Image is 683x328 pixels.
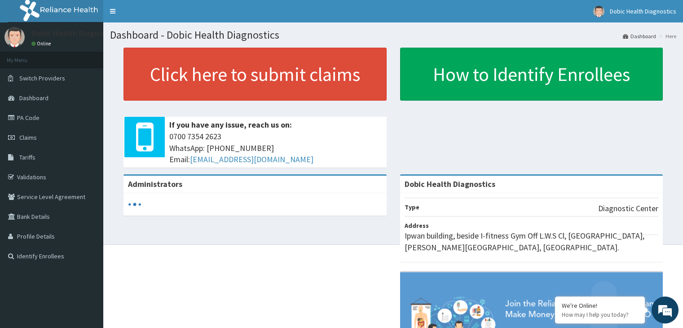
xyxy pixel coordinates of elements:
a: How to Identify Enrollees [400,48,663,101]
span: Claims [19,133,37,142]
b: Address [405,222,429,230]
span: Switch Providers [19,74,65,82]
img: User Image [4,27,25,47]
span: Tariffs [19,153,35,161]
li: Here [657,32,676,40]
a: Click here to submit claims [123,48,387,101]
strong: Dobic Health Diagnostics [405,179,495,189]
span: Dashboard [19,94,48,102]
svg: audio-loading [128,198,141,211]
span: 0700 7354 2623 WhatsApp: [PHONE_NUMBER] Email: [169,131,382,165]
a: [EMAIL_ADDRESS][DOMAIN_NAME] [190,154,313,164]
p: How may I help you today? [562,311,638,319]
a: Online [31,40,53,47]
p: Dobic Health Diagnostics [31,29,120,37]
b: Type [405,203,419,211]
p: Diagnostic Center [598,203,658,214]
div: We're Online! [562,301,638,310]
p: Ipwan building, beside I-fitness Gym Off L.W.S Cl, [GEOGRAPHIC_DATA], [PERSON_NAME][GEOGRAPHIC_DA... [405,230,659,253]
b: Administrators [128,179,182,189]
a: Dashboard [623,32,656,40]
h1: Dashboard - Dobic Health Diagnostics [110,29,676,41]
b: If you have any issue, reach us on: [169,120,292,130]
img: User Image [593,6,604,17]
span: Dobic Health Diagnostics [610,7,676,15]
